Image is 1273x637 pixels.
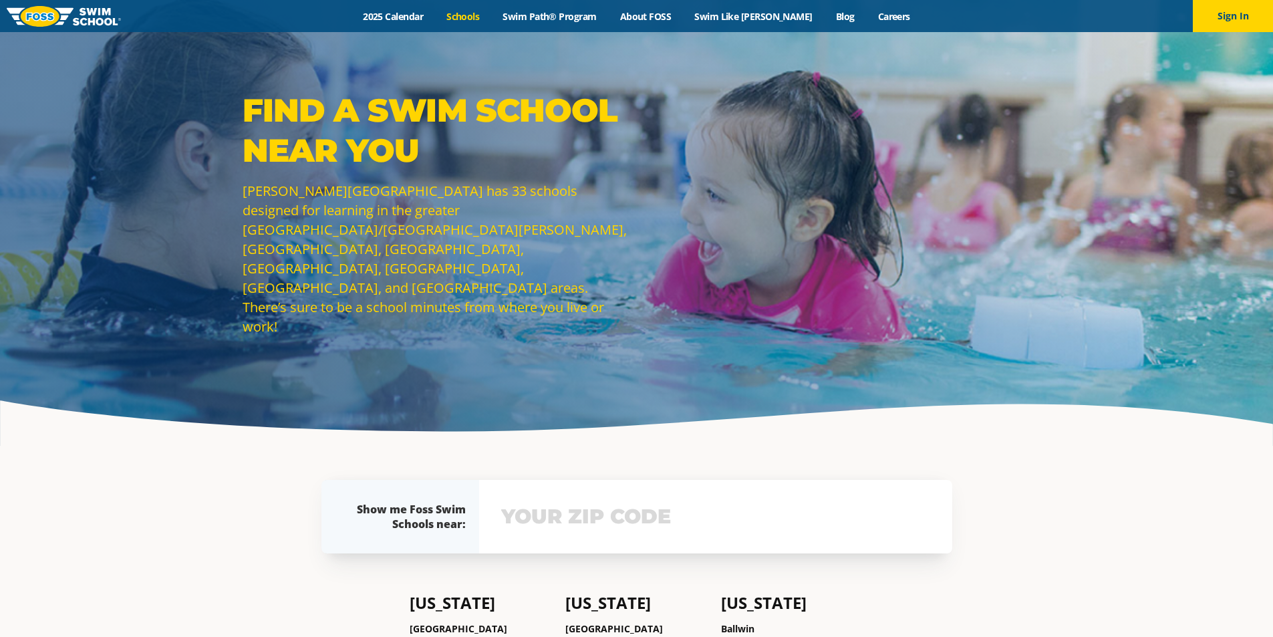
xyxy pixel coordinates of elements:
[243,90,630,170] p: Find a Swim School Near You
[7,6,121,27] img: FOSS Swim School Logo
[565,622,663,635] a: [GEOGRAPHIC_DATA]
[721,622,754,635] a: Ballwin
[410,594,552,612] h4: [US_STATE]
[565,594,708,612] h4: [US_STATE]
[866,10,922,23] a: Careers
[824,10,866,23] a: Blog
[721,594,863,612] h4: [US_STATE]
[608,10,683,23] a: About FOSS
[491,10,608,23] a: Swim Path® Program
[348,502,466,531] div: Show me Foss Swim Schools near:
[435,10,491,23] a: Schools
[683,10,825,23] a: Swim Like [PERSON_NAME]
[410,622,507,635] a: [GEOGRAPHIC_DATA]
[498,497,934,536] input: YOUR ZIP CODE
[351,10,435,23] a: 2025 Calendar
[243,181,630,336] p: [PERSON_NAME][GEOGRAPHIC_DATA] has 33 schools designed for learning in the greater [GEOGRAPHIC_DA...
